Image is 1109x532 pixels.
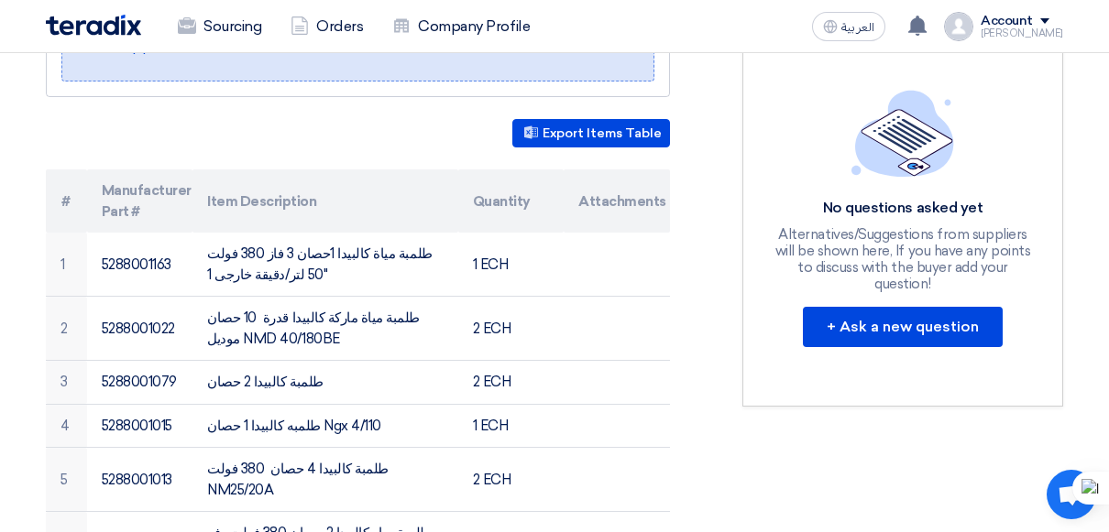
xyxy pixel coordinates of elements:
[981,14,1033,29] div: Account
[458,361,565,405] td: 2 ECH
[192,297,457,361] td: طلمبة مياة ماركة كالبيدا قدرة 10 حصان موديل NMD 40/180BE
[46,15,141,36] img: Teradix logo
[458,169,565,233] th: Quantity
[87,169,193,233] th: Manufacturer Part #
[46,297,87,361] td: 2
[803,307,1003,347] button: + Ask a new question
[378,6,544,47] a: Company Profile
[981,28,1063,38] div: [PERSON_NAME]
[46,404,87,448] td: 4
[458,404,565,448] td: 1 ECH
[192,361,457,405] td: طلمبة كالبيدا 2 حصان
[512,119,670,147] button: Export Items Table
[944,12,973,41] img: profile_test.png
[192,169,457,233] th: Item Description
[769,226,1037,292] div: Alternatives/Suggestions from suppliers will be shown here, If you have any points to discuss wit...
[46,448,87,512] td: 5
[276,6,378,47] a: Orders
[192,448,457,512] td: طلمبة كالبيدا 4 حصان 380 فولت NM25/20A
[564,169,670,233] th: Attachments
[1047,470,1096,519] a: Open chat
[87,448,193,512] td: 5288001013
[87,404,193,448] td: 5288001015
[192,233,457,297] td: طلمبة مياة كالبيدا 1حصان 3 فاز 380 فولت 50 لتر/دقيقة خارجى 1"
[769,199,1037,218] div: No questions asked yet
[46,233,87,297] td: 1
[458,233,565,297] td: 1 ECH
[87,361,193,405] td: 5288001079
[46,361,87,405] td: 3
[812,12,885,41] button: العربية
[87,297,193,361] td: 5288001022
[458,297,565,361] td: 2 ECH
[163,6,276,47] a: Sourcing
[87,233,193,297] td: 5288001163
[46,169,87,233] th: #
[851,90,954,176] img: empty_state_list.svg
[458,448,565,512] td: 2 ECH
[841,21,874,34] span: العربية
[192,404,457,448] td: طلمبه كالبيدا 1 حصان Ngx 4/110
